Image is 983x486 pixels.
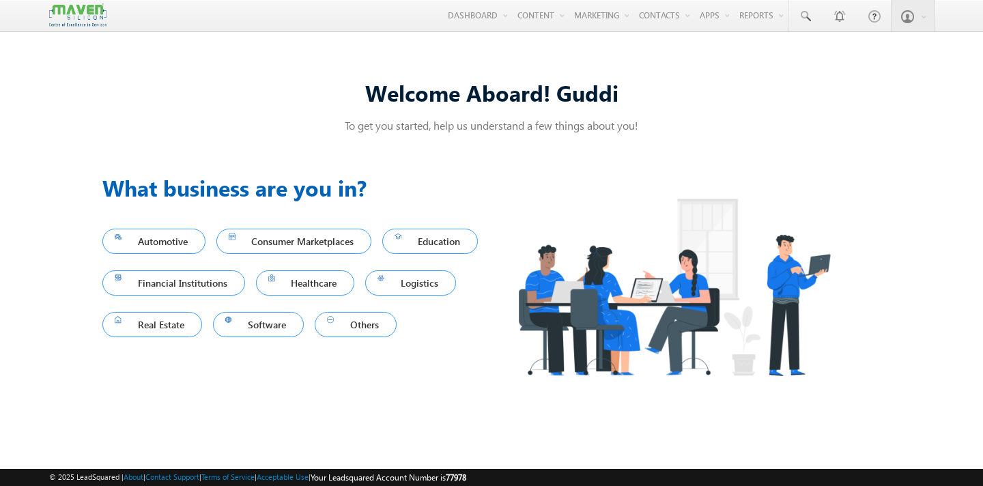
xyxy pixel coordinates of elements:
[102,171,491,204] h3: What business are you in?
[311,472,466,483] span: Your Leadsquared Account Number is
[124,472,143,481] a: About
[446,472,466,483] span: 77978
[115,315,190,334] span: Real Estate
[268,274,343,292] span: Healthcare
[225,315,292,334] span: Software
[201,472,255,481] a: Terms of Service
[102,78,881,107] div: Welcome Aboard! Guddi
[49,471,466,484] span: © 2025 LeadSquared | | | | |
[102,118,881,132] p: To get you started, help us understand a few things about you!
[491,171,856,403] img: Industry.png
[49,3,106,27] img: Custom Logo
[115,274,233,292] span: Financial Institutions
[377,274,444,292] span: Logistics
[115,232,193,251] span: Automotive
[257,472,309,481] a: Acceptable Use
[395,232,466,251] span: Education
[229,232,360,251] span: Consumer Marketplaces
[145,472,199,481] a: Contact Support
[327,315,384,334] span: Others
